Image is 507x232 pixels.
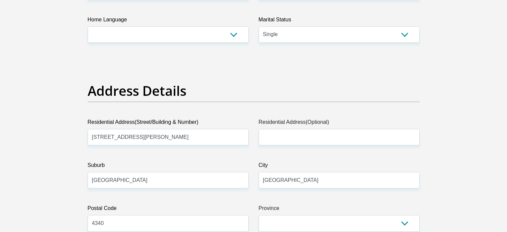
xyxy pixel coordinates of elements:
label: Residential Address(Optional) [259,118,420,129]
input: Postal Code [88,215,249,231]
label: Suburb [88,161,249,172]
label: Home Language [88,16,249,26]
label: Residential Address(Street/Building & Number) [88,118,249,129]
label: Marital Status [259,16,420,26]
input: City [259,172,420,188]
label: Postal Code [88,204,249,215]
label: City [259,161,420,172]
select: Please Select a Province [259,215,420,231]
input: Valid residential address [88,129,249,145]
input: Address line 2 (Optional) [259,129,420,145]
label: Province [259,204,420,215]
input: Suburb [88,172,249,188]
h2: Address Details [88,83,420,99]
